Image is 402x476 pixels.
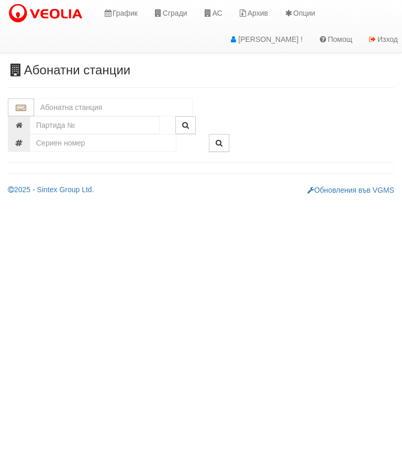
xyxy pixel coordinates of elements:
a: Обновления във VGMS [307,186,394,194]
h3: Абонатни станции [8,63,394,77]
img: VeoliaLogo.png [8,3,87,25]
input: Сериен номер [30,134,176,152]
a: Помощ [310,26,360,52]
input: Партида № [30,116,160,134]
a: [PERSON_NAME] ! [221,26,310,52]
input: Абонатна станция [34,98,193,116]
a: 2025 - Sintex Group Ltd. [8,185,94,194]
